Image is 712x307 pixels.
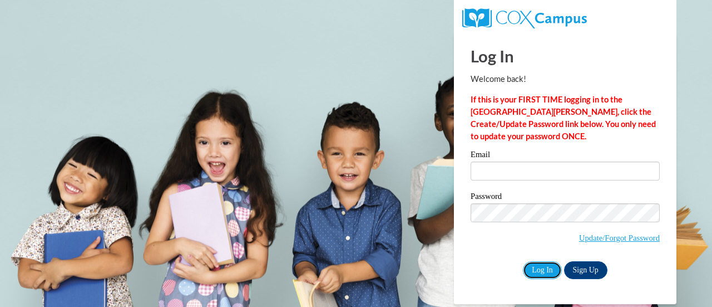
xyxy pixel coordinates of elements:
[471,73,660,85] p: Welcome back!
[462,8,587,28] img: COX Campus
[471,192,660,203] label: Password
[471,150,660,162] label: Email
[471,45,660,67] h1: Log In
[523,261,562,279] input: Log In
[564,261,607,279] a: Sign Up
[471,95,656,141] strong: If this is your FIRST TIME logging in to the [GEOGRAPHIC_DATA][PERSON_NAME], click the Create/Upd...
[579,233,660,242] a: Update/Forgot Password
